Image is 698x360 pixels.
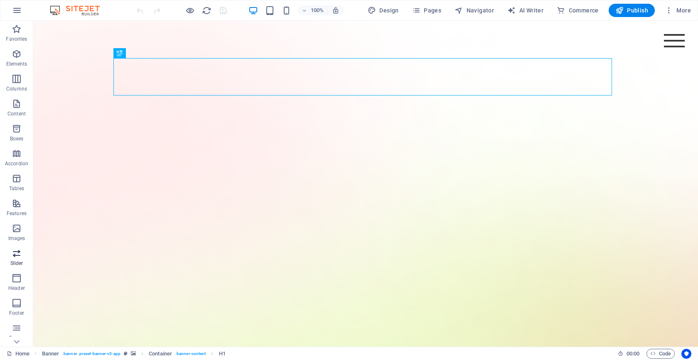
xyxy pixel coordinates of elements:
[557,6,599,15] span: Commerce
[9,310,24,316] p: Footer
[131,351,136,356] i: This element contains a background
[627,349,639,359] span: 00 00
[202,5,211,15] button: reload
[48,5,110,15] img: Editor Logo
[5,160,28,167] p: Accordion
[646,349,675,359] button: Code
[7,110,26,117] p: Content
[42,349,226,359] nav: breadcrumb
[7,210,27,217] p: Features
[202,6,211,15] i: Reload page
[219,349,226,359] span: Click to select. Double-click to edit
[332,7,339,14] i: On resize automatically adjust zoom level to fit chosen device.
[364,4,402,17] div: Design (Ctrl+Alt+Y)
[6,86,27,92] p: Columns
[412,6,441,15] span: Pages
[553,4,602,17] button: Commerce
[451,4,497,17] button: Navigator
[368,6,399,15] span: Design
[9,335,24,341] p: Forms
[42,349,59,359] span: Click to select. Double-click to edit
[149,349,172,359] span: Click to select. Double-click to edit
[661,4,694,17] button: More
[455,6,494,15] span: Navigator
[632,350,634,357] span: :
[665,6,691,15] span: More
[409,4,445,17] button: Pages
[681,349,691,359] button: Usercentrics
[10,135,24,142] p: Boxes
[618,349,640,359] h6: Session time
[650,349,671,359] span: Code
[298,5,327,15] button: 100%
[364,4,402,17] button: Design
[504,4,547,17] button: AI Writer
[8,235,25,242] p: Images
[609,4,655,17] button: Publish
[62,349,120,359] span: . banner .preset-banner-v3-app
[615,6,648,15] span: Publish
[6,61,27,67] p: Elements
[7,349,29,359] a: Click to cancel selection. Double-click to open Pages
[185,5,195,15] button: Click here to leave preview mode and continue editing
[9,185,24,192] p: Tables
[124,351,128,356] i: This element is a customizable preset
[175,349,206,359] span: . banner-content
[507,6,543,15] span: AI Writer
[310,5,324,15] h6: 100%
[8,285,25,291] p: Header
[6,36,27,42] p: Favorites
[10,260,23,267] p: Slider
